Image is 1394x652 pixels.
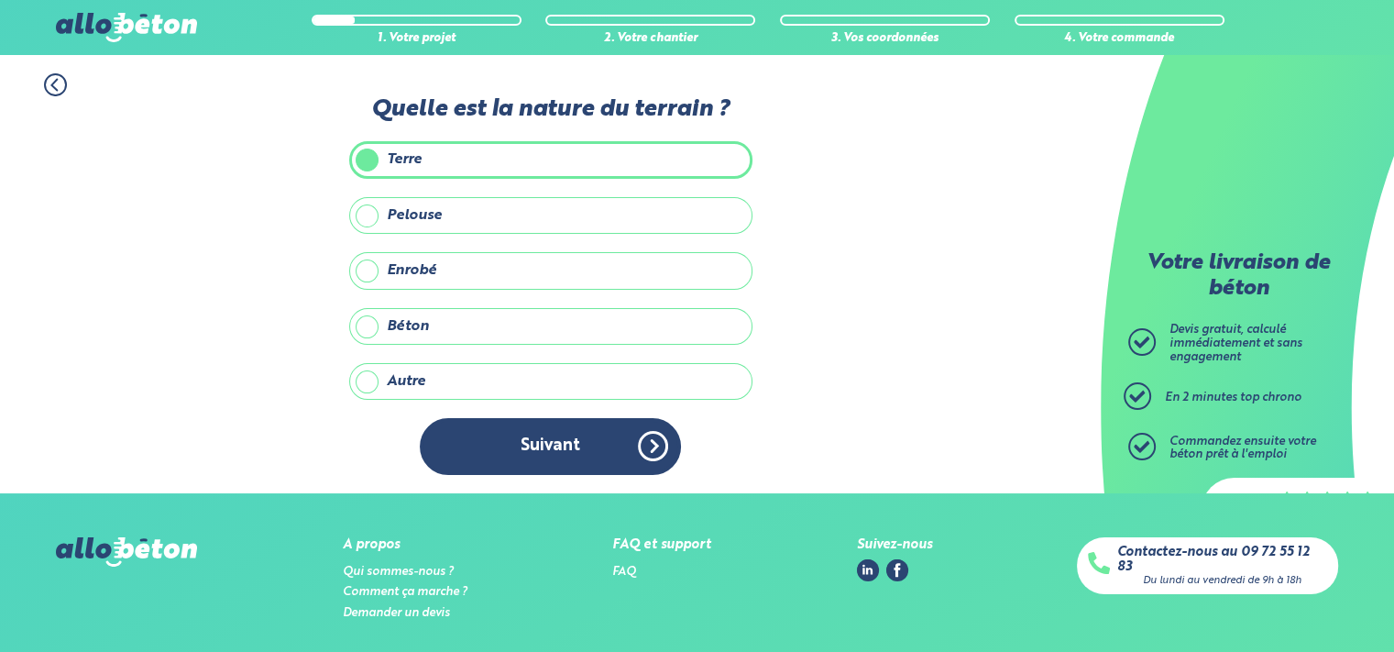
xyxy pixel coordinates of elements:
label: Enrobé [349,252,752,289]
div: 3. Vos coordonnées [780,32,990,46]
a: Contactez-nous au 09 72 55 12 83 [1117,545,1327,575]
button: Suivant [420,418,681,474]
div: 4. Votre commande [1015,32,1224,46]
label: Pelouse [349,197,752,234]
div: 2. Votre chantier [545,32,755,46]
a: Qui sommes-nous ? [343,566,454,578]
div: FAQ et support [612,537,711,553]
label: Béton [349,308,752,345]
span: En 2 minutes top chrono [1165,392,1301,403]
div: 1. Votre projet [312,32,521,46]
a: Demander un devis [343,607,450,619]
div: A propos [343,537,467,553]
img: allobéton [56,13,197,42]
div: Suivez-nous [857,537,932,553]
label: Autre [349,363,752,400]
label: Quelle est la nature du terrain ? [349,96,752,123]
p: Votre livraison de béton [1133,251,1344,302]
span: Devis gratuit, calculé immédiatement et sans engagement [1169,324,1302,362]
div: Du lundi au vendredi de 9h à 18h [1143,575,1301,587]
label: Terre [349,141,752,178]
a: Comment ça marche ? [343,586,467,598]
img: allobéton [56,537,197,567]
span: Commandez ensuite votre béton prêt à l'emploi [1169,436,1316,461]
a: FAQ [612,566,636,578]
